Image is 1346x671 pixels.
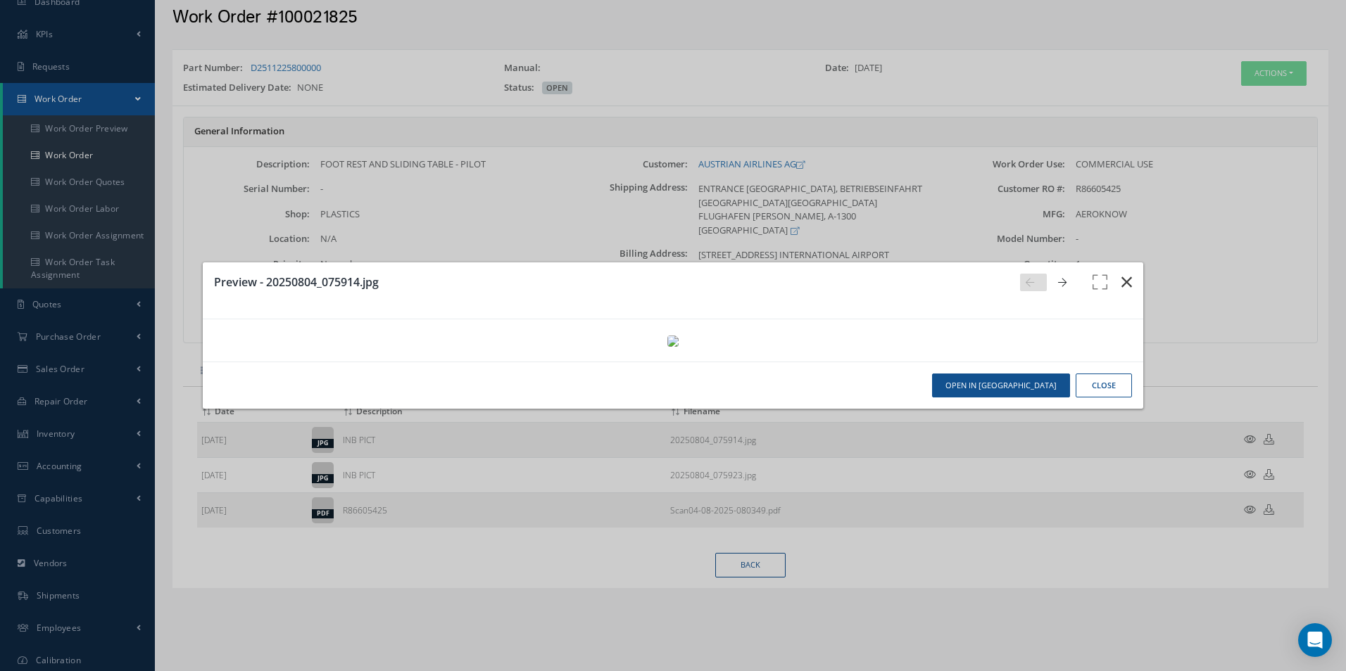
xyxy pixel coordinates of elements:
a: Go Next [1052,274,1079,291]
img: asset [667,335,679,347]
button: Close [1076,373,1132,398]
h3: Preview - 20250804_075914.jpg [214,274,1009,290]
button: Open in [GEOGRAPHIC_DATA] [932,373,1070,398]
div: Open Intercom Messenger [1298,623,1332,657]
